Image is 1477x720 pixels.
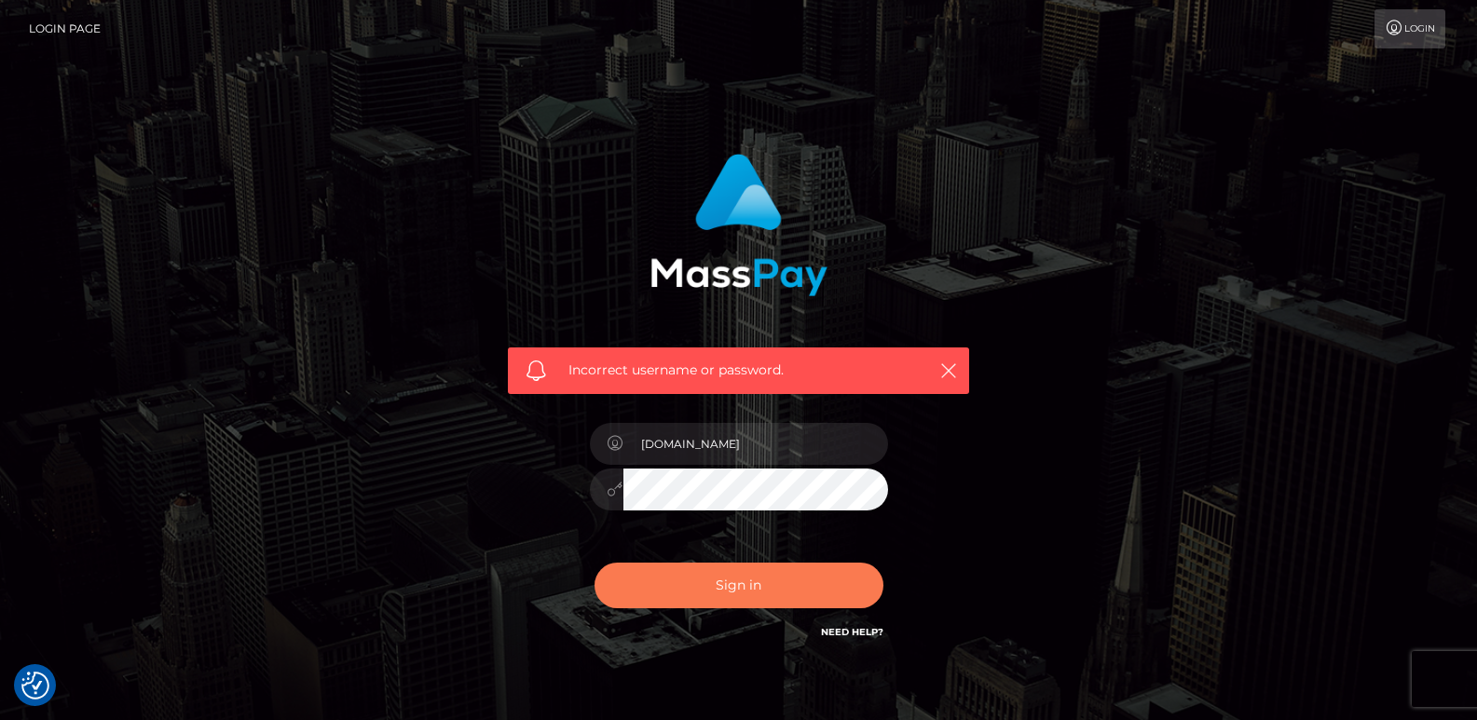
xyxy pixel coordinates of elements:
[568,360,909,380] span: Incorrect username or password.
[650,154,827,296] img: MassPay Login
[623,423,888,465] input: Username...
[21,672,49,700] img: Revisit consent button
[1374,9,1445,48] a: Login
[29,9,101,48] a: Login Page
[821,626,883,638] a: Need Help?
[21,672,49,700] button: Consent Preferences
[595,563,883,608] button: Sign in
